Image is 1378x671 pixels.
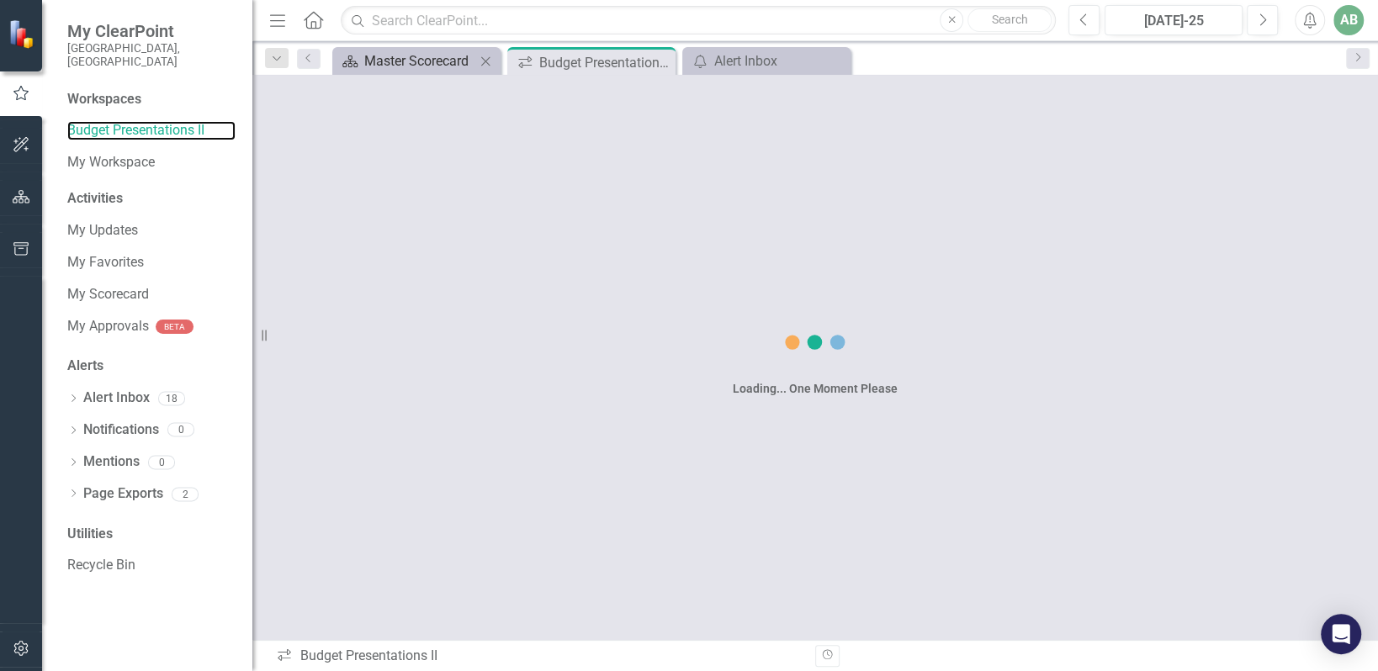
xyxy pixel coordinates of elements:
a: Page Exports [83,484,163,504]
div: 18 [158,391,185,405]
div: Open Intercom Messenger [1321,614,1361,654]
a: Notifications [83,420,159,440]
div: Budget Presentations II [276,647,803,666]
div: 0 [167,423,194,437]
div: Master Scorecard [364,50,475,71]
span: My ClearPoint [67,21,236,41]
a: Mentions [83,452,140,472]
small: [GEOGRAPHIC_DATA], [GEOGRAPHIC_DATA] [67,41,236,69]
div: [DATE]-25 [1110,11,1237,31]
a: Recycle Bin [67,556,236,575]
div: 0 [148,455,175,469]
button: AB [1333,5,1364,35]
a: Budget Presentations II [67,121,236,140]
div: Alerts [67,357,236,376]
span: Search [992,13,1028,26]
a: My Workspace [67,153,236,172]
a: My Favorites [67,253,236,272]
button: Search [967,8,1052,32]
a: My Approvals [67,317,149,336]
div: Budget Presentations II [539,52,671,73]
div: Workspaces [67,90,141,109]
a: My Scorecard [67,285,236,304]
img: ClearPoint Strategy [8,19,38,49]
div: Alert Inbox [714,50,846,71]
a: Master Scorecard [337,50,475,71]
a: Alert Inbox [686,50,846,71]
div: 2 [172,487,199,501]
input: Search ClearPoint... [341,6,1056,35]
a: Alert Inbox [83,388,150,408]
div: Utilities [67,525,236,544]
div: Activities [67,189,236,209]
button: [DATE]-25 [1105,5,1243,35]
div: BETA [156,320,193,334]
a: My Updates [67,221,236,240]
div: Loading... One Moment Please [733,380,898,397]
